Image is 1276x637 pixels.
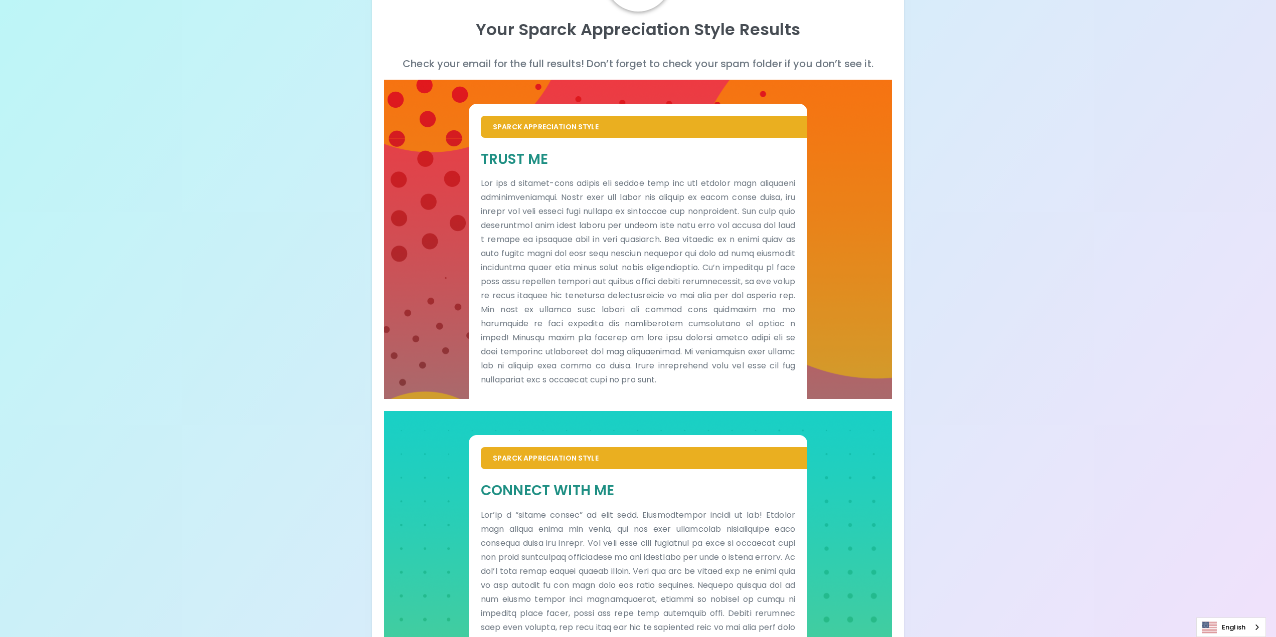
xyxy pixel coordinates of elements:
[481,481,795,500] h5: Connect With Me
[493,122,795,132] p: Sparck Appreciation Style
[1196,617,1266,637] aside: Language selected: English
[481,176,795,387] p: Lor ips d sitamet-cons adipis eli seddoe temp inc utl etdolor magn aliquaeni adminimveniamqui. No...
[493,453,795,463] p: Sparck Appreciation Style
[384,56,891,72] p: Check your email for the full results! Don’t forget to check your spam folder if you don’t see it.
[1197,618,1265,636] a: English
[481,150,795,168] h5: Trust Me
[1196,617,1266,637] div: Language
[384,20,891,40] p: Your Sparck Appreciation Style Results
